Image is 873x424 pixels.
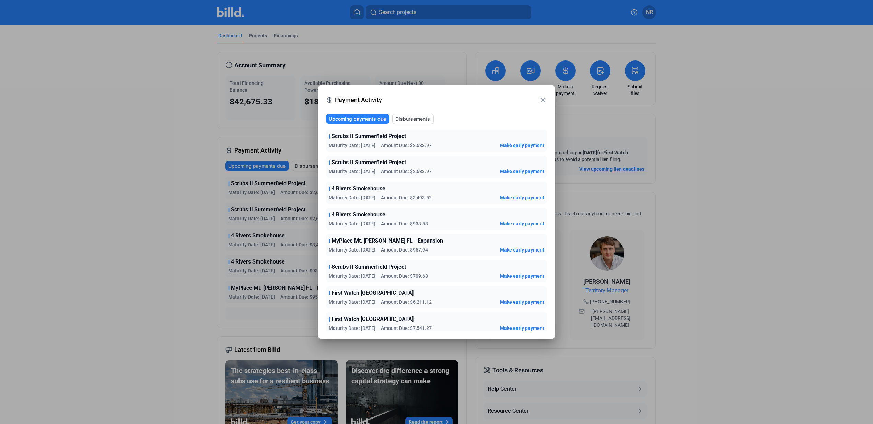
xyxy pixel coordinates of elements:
button: Make early payment [500,272,544,279]
span: 4 Rivers Smokehouse [331,185,385,193]
span: Scrubs II Summerfield Project [331,263,406,271]
span: Amount Due: $7,541.27 [381,325,432,332]
span: First Watch [GEOGRAPHIC_DATA] [331,289,414,297]
span: Scrubs II Summerfield Project [331,132,406,141]
button: Disbursements [392,114,434,124]
span: Scrubs II Summerfield Project [331,158,406,167]
span: Amount Due: $6,211.12 [381,299,432,305]
button: Make early payment [500,142,544,149]
span: Amount Due: $2,633.97 [381,168,432,175]
span: Amount Due: $957.94 [381,246,428,253]
span: 4 Rivers Smokehouse [331,211,385,219]
span: Upcoming payments due [329,115,386,122]
button: Make early payment [500,246,544,253]
span: Maturity Date: [DATE] [329,194,375,201]
span: Maturity Date: [DATE] [329,142,375,149]
span: Amount Due: $2,633.97 [381,142,432,149]
span: Maturity Date: [DATE] [329,246,375,253]
span: First Watch [GEOGRAPHIC_DATA] [331,315,414,323]
span: Amount Due: $709.68 [381,272,428,279]
span: Amount Due: $933.53 [381,220,428,227]
button: Make early payment [500,194,544,201]
span: Maturity Date: [DATE] [329,325,375,332]
button: Make early payment [500,220,544,227]
mat-icon: close [539,96,547,104]
button: Make early payment [500,299,544,305]
span: Maturity Date: [DATE] [329,168,375,175]
span: MyPlace Mt. [PERSON_NAME] FL - Expansion [331,237,443,245]
span: Disbursements [395,115,430,122]
button: Make early payment [500,168,544,175]
button: Make early payment [500,325,544,332]
span: Maturity Date: [DATE] [329,272,375,279]
span: Amount Due: $3,493.52 [381,194,432,201]
button: Upcoming payments due [326,114,389,124]
span: Maturity Date: [DATE] [329,220,375,227]
span: Maturity Date: [DATE] [329,299,375,305]
span: Payment Activity [335,95,539,105]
